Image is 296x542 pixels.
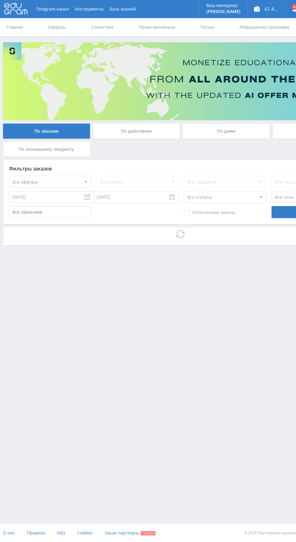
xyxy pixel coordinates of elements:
span: О нас [3,530,15,536]
a: Реферальная программа [239,18,290,36]
a: Правила [27,524,45,542]
a: Статистика [91,18,114,36]
div: По локальному лендингу [3,142,90,157]
span: FAQ [57,530,65,536]
span: Cookies [77,530,93,536]
div: По заказам [3,124,90,139]
a: Наши партнеры Скидки [105,524,156,542]
p: [PERSON_NAME] [206,9,240,14]
p: Ваш менеджер: [206,3,240,8]
a: О нас [3,524,15,542]
input: Все заказчики [9,206,91,218]
span: Наши партнеры [105,530,139,536]
span: Оплаченные заказы [184,210,235,216]
a: Главная [6,18,23,36]
a: Потоки [200,18,215,36]
span: Правила [27,530,45,536]
a: Офферы [47,18,67,36]
div: По дням [183,124,270,139]
span: Скидки [141,531,156,535]
div: По действиям [93,124,180,139]
a: Cookies [77,524,93,542]
a: FAQ [57,524,65,542]
a: Промо-материалы [138,18,176,36]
